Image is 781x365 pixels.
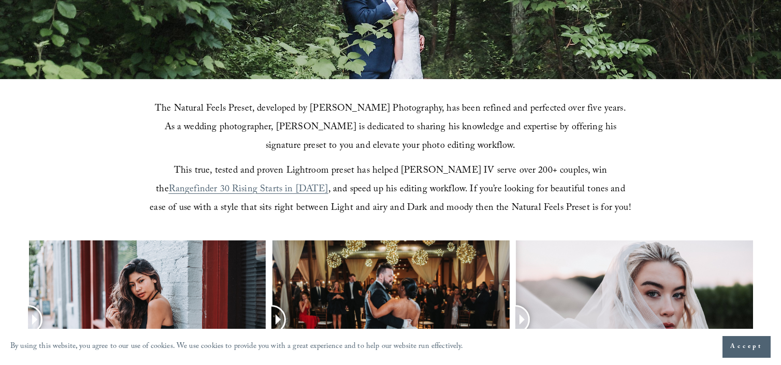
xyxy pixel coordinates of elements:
span: The Natural Feels Preset, developed by [PERSON_NAME] Photography, has been refined and perfected ... [155,101,629,155]
span: , and speed up his editing workflow. If you’re looking for beautiful tones and ease of use with a... [150,182,631,217]
span: This true, tested and proven Lightroom preset has helped [PERSON_NAME] IV serve over 200+ couples... [156,163,610,198]
p: By using this website, you agree to our use of cookies. We use cookies to provide you with a grea... [10,340,464,355]
button: Accept [722,336,771,358]
a: Rangefinder 30 Rising Starts in [DATE] [169,182,328,198]
span: Accept [730,342,763,352]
